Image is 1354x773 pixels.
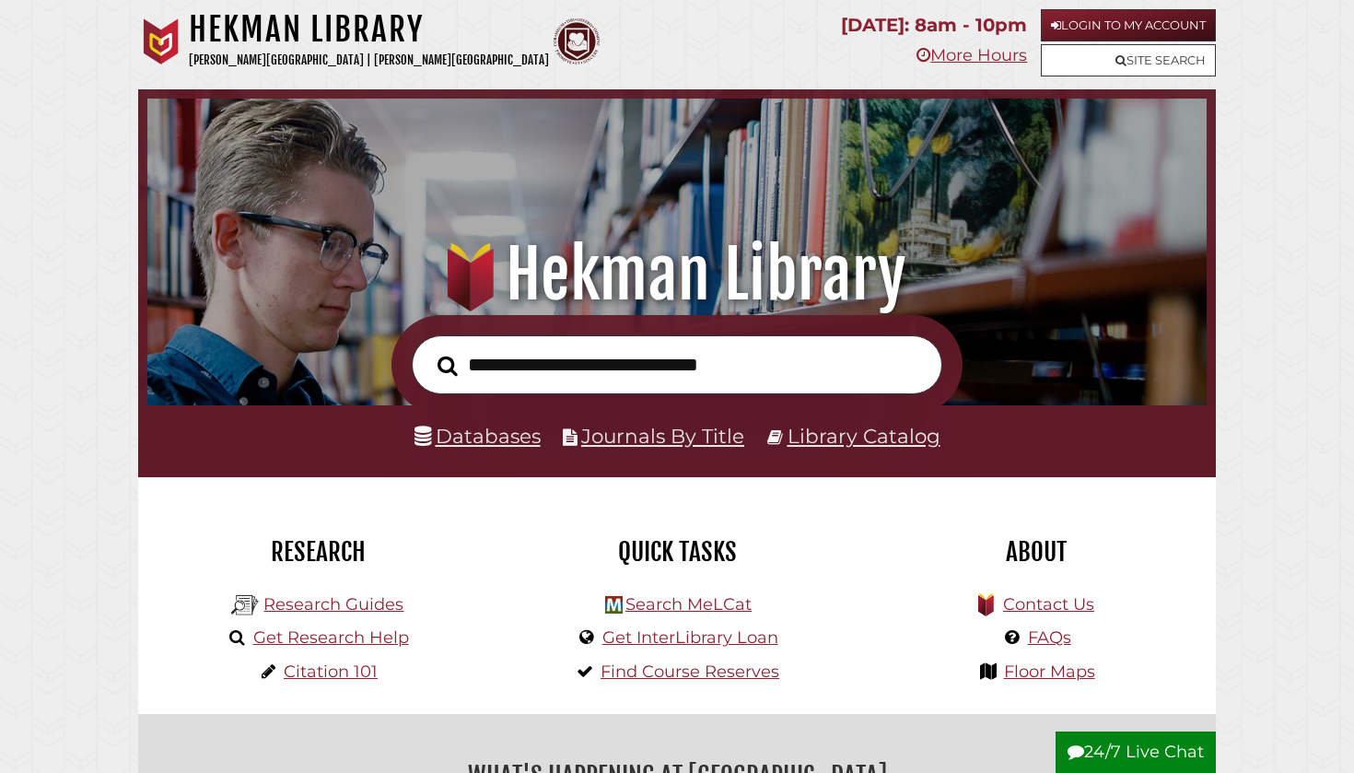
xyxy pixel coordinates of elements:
[841,9,1027,41] p: [DATE]: 8am - 10pm
[1041,9,1216,41] a: Login to My Account
[428,350,467,381] button: Search
[189,50,549,71] p: [PERSON_NAME][GEOGRAPHIC_DATA] | [PERSON_NAME][GEOGRAPHIC_DATA]
[1003,594,1094,615] a: Contact Us
[601,662,779,682] a: Find Course Reserves
[189,9,549,50] h1: Hekman Library
[554,18,600,64] img: Calvin Theological Seminary
[581,424,744,448] a: Journals By Title
[1041,44,1216,76] a: Site Search
[511,536,843,568] h2: Quick Tasks
[152,536,484,568] h2: Research
[438,355,458,377] i: Search
[263,594,403,615] a: Research Guides
[253,627,409,648] a: Get Research Help
[231,591,259,619] img: Hekman Library Logo
[916,45,1027,65] a: More Hours
[168,234,1186,315] h1: Hekman Library
[788,424,940,448] a: Library Catalog
[605,596,623,614] img: Hekman Library Logo
[602,627,778,648] a: Get InterLibrary Loan
[414,424,541,448] a: Databases
[284,662,378,682] a: Citation 101
[625,594,752,615] a: Search MeLCat
[1028,627,1071,648] a: FAQs
[870,536,1202,568] h2: About
[138,18,184,64] img: Calvin University
[1004,662,1095,682] a: Floor Maps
